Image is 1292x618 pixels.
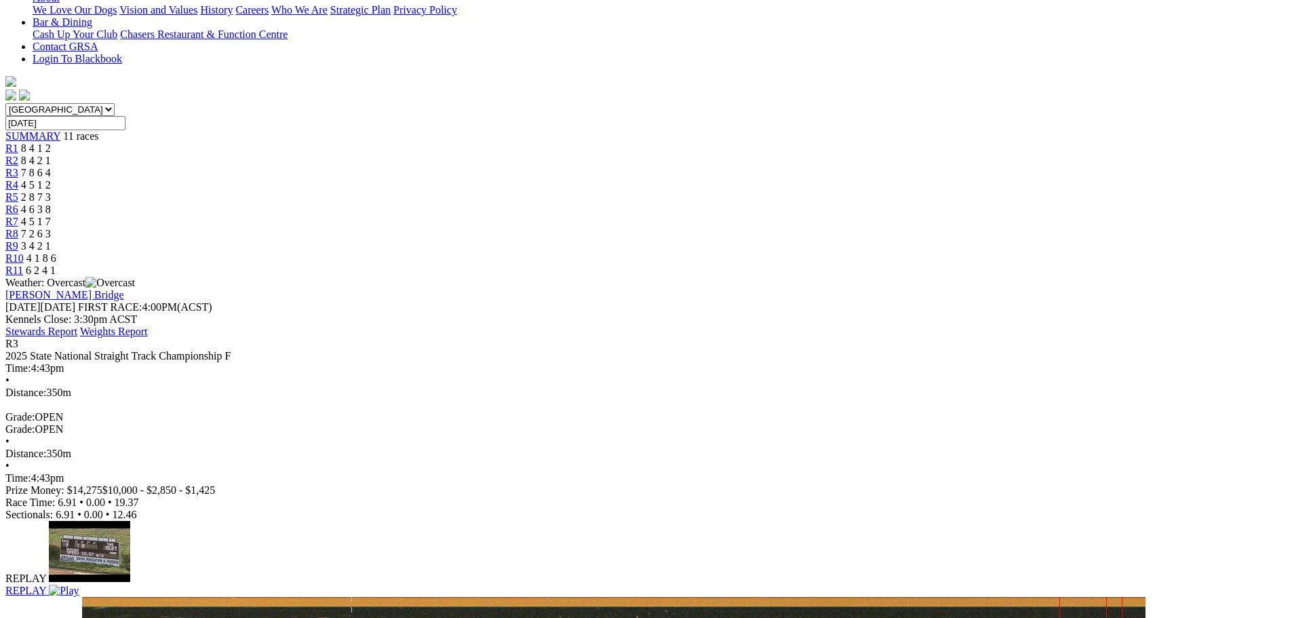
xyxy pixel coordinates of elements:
[5,362,31,374] span: Time:
[19,90,30,100] img: twitter.svg
[78,301,142,313] span: FIRST RACE:
[200,4,233,16] a: History
[5,130,60,142] a: SUMMARY
[33,4,117,16] a: We Love Our Dogs
[33,53,122,64] a: Login To Blackbook
[49,585,79,597] img: Play
[33,16,92,28] a: Bar & Dining
[21,228,51,239] span: 7 2 6 3
[5,436,9,447] span: •
[5,90,16,100] img: facebook.svg
[102,484,216,496] span: $10,000 - $2,850 - $1,425
[26,252,56,264] span: 4 1 8 6
[5,240,18,252] a: R9
[33,28,1287,41] div: Bar & Dining
[5,423,1287,436] div: OPEN
[119,4,197,16] a: Vision and Values
[58,497,77,508] span: 6.91
[5,411,1287,423] div: OPEN
[5,484,1287,497] div: Prize Money: $14,275
[5,472,1287,484] div: 4:43pm
[33,4,1287,16] div: About
[84,509,103,520] span: 0.00
[56,509,75,520] span: 6.91
[5,387,46,398] span: Distance:
[5,472,31,484] span: Time:
[5,573,1287,597] a: REPLAY Play
[5,387,1287,399] div: 350m
[108,497,112,508] span: •
[5,362,1287,374] div: 4:43pm
[5,252,24,264] a: R10
[5,313,1287,326] div: Kennels Close: 3:30pm ACST
[393,4,457,16] a: Privacy Policy
[33,28,117,40] a: Cash Up Your Club
[5,216,18,227] a: R7
[5,301,75,313] span: [DATE]
[26,265,56,276] span: 6 2 4 1
[5,350,1287,362] div: 2025 State National Straight Track Championship F
[271,4,328,16] a: Who We Are
[5,116,125,130] input: Select date
[21,240,51,252] span: 3 4 2 1
[80,326,148,337] a: Weights Report
[235,4,269,16] a: Careers
[5,497,55,508] span: Race Time:
[5,204,18,215] a: R6
[5,374,9,386] span: •
[21,167,51,178] span: 7 8 6 4
[5,142,18,154] a: R1
[5,289,124,301] a: [PERSON_NAME] Bridge
[5,179,18,191] a: R4
[77,509,81,520] span: •
[86,497,105,508] span: 0.00
[21,216,51,227] span: 4 5 1 7
[330,4,391,16] a: Strategic Plan
[63,130,98,142] span: 11 races
[5,423,35,435] span: Grade:
[21,204,51,215] span: 4 6 3 8
[5,585,46,596] span: REPLAY
[5,191,18,203] a: R5
[5,326,77,337] a: Stewards Report
[5,265,23,276] a: R11
[5,460,9,471] span: •
[115,497,139,508] span: 19.37
[5,411,35,423] span: Grade:
[106,509,110,520] span: •
[120,28,288,40] a: Chasers Restaurant & Function Centre
[5,277,135,288] span: Weather: Overcast
[5,448,46,459] span: Distance:
[5,155,18,166] a: R2
[21,179,51,191] span: 4 5 1 2
[5,301,41,313] span: [DATE]
[21,155,51,166] span: 8 4 2 1
[112,509,136,520] span: 12.46
[21,142,51,154] span: 8 4 1 2
[78,301,212,313] span: 4:00PM(ACST)
[5,448,1287,460] div: 350m
[5,167,18,178] a: R3
[33,41,98,52] a: Contact GRSA
[79,497,83,508] span: •
[21,191,51,203] span: 2 8 7 3
[5,573,46,584] span: REPLAY
[5,509,53,520] span: Sectionals:
[5,338,18,349] span: R3
[5,76,16,87] img: logo-grsa-white.png
[49,521,130,582] img: default.jpg
[5,228,18,239] a: R8
[85,277,135,289] img: Overcast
